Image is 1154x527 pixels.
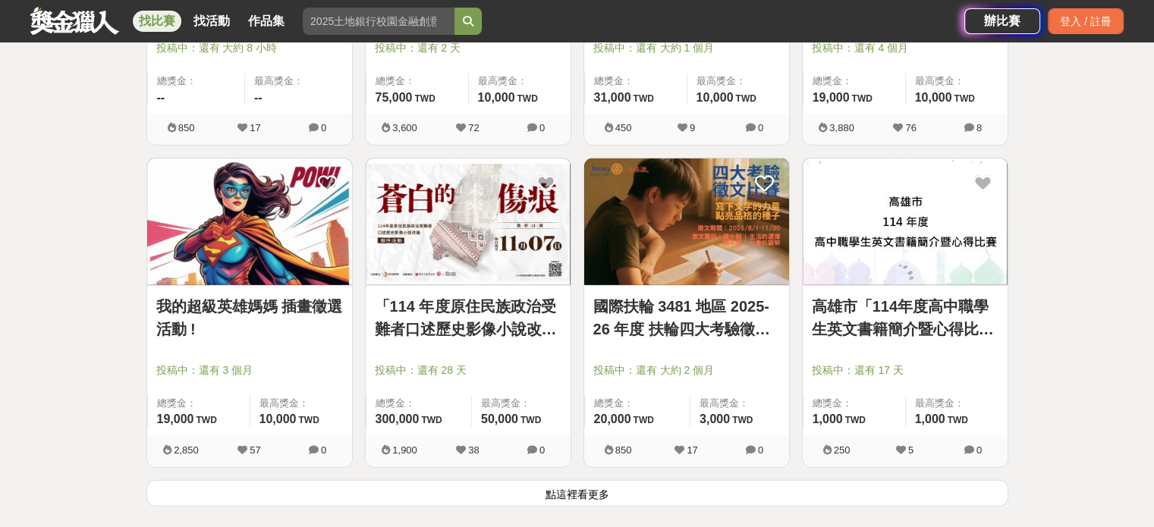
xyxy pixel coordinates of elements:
span: 0 [758,122,763,133]
span: TWD [517,93,537,104]
span: -- [254,91,263,104]
a: 找活動 [187,11,236,32]
span: 投稿中：還有 17 天 [812,362,998,378]
a: 「114 年度原住民族政治受難者口述歷史影像小說改編」徵件活動 [375,295,561,340]
input: 2025土地銀行校園金融創意挑戰賽：從你出發 開啟智慧金融新頁 [303,8,454,35]
img: Cover Image [803,158,1008,285]
span: 76 [905,122,916,133]
span: 0 [539,444,545,456]
img: Cover Image [584,158,789,285]
span: 17 [687,444,697,456]
span: 1,000 [813,413,843,425]
span: 0 [321,444,326,456]
span: 10,000 [259,413,297,425]
span: 57 [250,444,260,456]
span: 5 [908,444,913,456]
span: 2,850 [174,444,199,456]
span: TWD [520,415,541,425]
span: TWD [732,415,753,425]
span: 1,000 [915,413,945,425]
span: 總獎金： [594,74,678,89]
a: 我的超級英雄媽媽 插畫徵選活動 ! [156,295,343,340]
span: 投稿中：還有 大約 2 個月 [593,362,780,378]
span: 總獎金： [157,396,241,411]
span: 0 [976,444,982,456]
span: 75,000 [376,91,413,104]
span: TWD [845,415,866,425]
a: 國際扶輪 3481 地區 2025-26 年度 扶輪四大考驗徵文比賽 [593,295,780,340]
div: 登入 / 註冊 [1048,8,1124,34]
span: 1,900 [392,444,417,456]
a: 作品集 [242,11,291,32]
span: TWD [735,93,756,104]
span: 總獎金： [376,396,462,411]
a: Cover Image [803,158,1008,286]
span: 20,000 [594,413,631,425]
span: 10,000 [478,91,515,104]
span: TWD [633,93,653,104]
span: TWD [633,415,653,425]
img: Cover Image [366,158,571,285]
span: 300,000 [376,413,420,425]
span: 19,000 [157,413,194,425]
a: 高雄市「114年度高中職學生英文書籍簡介暨心得比賽」 [812,295,998,340]
span: 總獎金： [157,74,236,89]
a: 辦比賽 [964,8,1040,34]
a: Cover Image [366,158,571,286]
span: 0 [321,122,326,133]
span: TWD [851,93,872,104]
span: TWD [948,415,968,425]
span: 投稿中：還有 大約 1 個月 [593,40,780,56]
span: 最高獎金： [915,396,998,411]
span: 總獎金： [813,396,896,411]
span: 8 [976,122,982,133]
span: 投稿中：還有 28 天 [375,362,561,378]
span: TWD [954,93,974,104]
span: 最高獎金： [254,74,343,89]
span: 總獎金： [376,74,459,89]
span: 投稿中：還有 大約 8 小時 [156,40,343,56]
span: 38 [468,444,479,456]
a: Cover Image [147,158,352,286]
span: 10,000 [915,91,952,104]
span: 50,000 [481,413,518,425]
span: 最高獎金： [478,74,561,89]
span: 3,000 [700,413,730,425]
span: 72 [468,122,479,133]
a: Cover Image [584,158,789,286]
span: 總獎金： [594,396,681,411]
span: 31,000 [594,91,631,104]
span: 總獎金： [813,74,896,89]
img: Cover Image [147,158,352,285]
span: 850 [178,122,195,133]
span: 最高獎金： [700,396,780,411]
span: 最高獎金： [915,74,998,89]
a: 找比賽 [133,11,181,32]
span: 投稿中：還有 2 天 [375,40,561,56]
button: 點這裡看更多 [146,480,1008,507]
span: 10,000 [696,91,734,104]
span: 17 [250,122,260,133]
span: 投稿中：還有 3 個月 [156,362,343,378]
span: 最高獎金： [481,396,561,411]
span: 9 [690,122,695,133]
span: 0 [539,122,545,133]
span: 最高獎金： [696,74,780,89]
span: TWD [421,415,442,425]
span: 850 [615,444,632,456]
span: 250 [834,444,851,456]
span: TWD [298,415,319,425]
span: TWD [414,93,435,104]
span: 3,880 [829,122,854,133]
span: 0 [758,444,763,456]
span: 19,000 [813,91,850,104]
span: 450 [615,122,632,133]
span: -- [157,91,165,104]
span: 投稿中：還有 4 個月 [812,40,998,56]
span: 3,600 [392,122,417,133]
span: TWD [196,415,216,425]
span: 最高獎金： [259,396,343,411]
